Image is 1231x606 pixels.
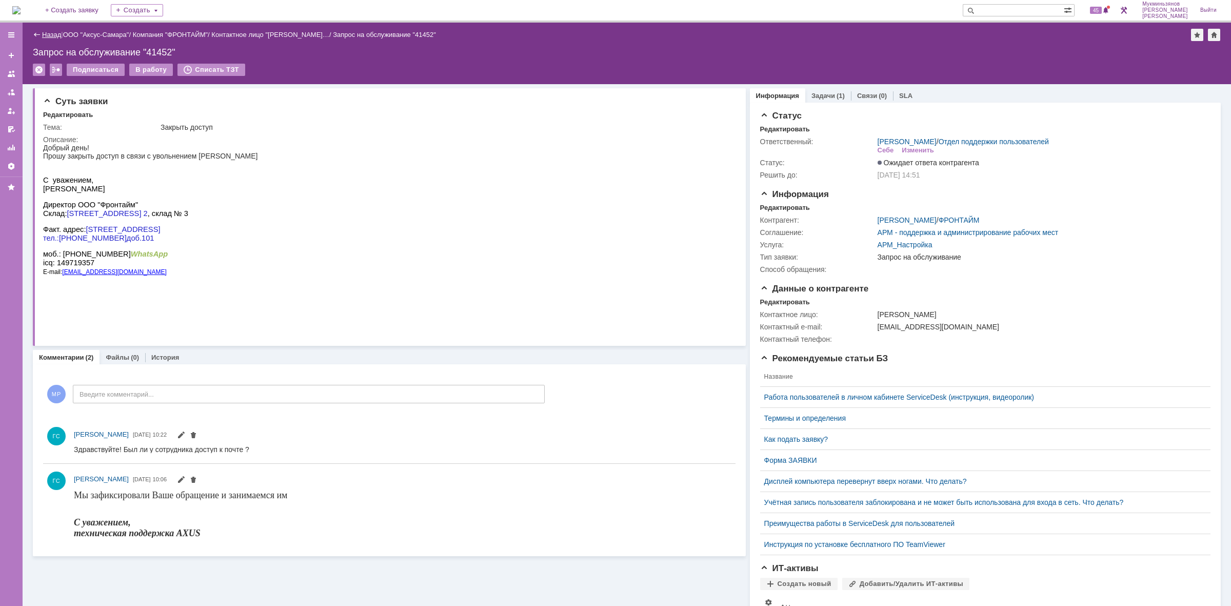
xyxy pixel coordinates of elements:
a: Отчеты [3,140,19,156]
span: Удалить [189,477,197,485]
a: Инструкция по установке бесплатного ПО TeamViewer [764,540,1198,549]
span: , склад № 3 [105,66,145,74]
div: Запрос на обслуживание "41452" [33,47,1221,57]
a: Файлы [106,354,129,361]
div: Контрагент: [760,216,876,224]
div: / [878,138,1049,146]
div: Ответственный: [760,138,876,146]
span: Суть заявки [43,96,108,106]
span: [PHONE_NUMBER] [16,90,84,99]
div: / [63,31,133,38]
span: Данные о контрагенте [760,284,869,294]
a: ООО "Аксус-Самара" [63,31,129,38]
a: Комментарии [39,354,84,361]
div: [EMAIL_ADDRESS][DOMAIN_NAME] [878,323,1204,331]
span: Редактировать [177,432,185,440]
a: Заявки в моей ответственности [3,84,19,101]
div: Контактный телефон: [760,335,876,343]
a: Учётная запись пользователя заблокирована и не может быть использована для входа в сеть. Что делать? [764,498,1198,506]
a: Работа пользователей в личном кабинете ServiceDesk (инструкция, видеоролик) [764,393,1198,401]
div: Способ обращения: [760,265,876,273]
a: Компания "ФРОНТАЙМ" [133,31,208,38]
div: Добавить в избранное [1191,29,1203,41]
span: [DATE] [133,432,151,438]
th: Название [760,367,1202,387]
a: [EMAIL_ADDRESS][DOMAIN_NAME] [19,125,123,132]
div: Удалить [33,64,45,76]
a: SLA [899,92,912,100]
div: Запрос на обслуживание [878,253,1204,261]
div: / [878,216,980,224]
a: Заявки на командах [3,66,19,82]
div: Редактировать [43,111,93,119]
div: Контактное лицо: [760,310,876,319]
div: Тип заявки: [760,253,876,261]
div: (2) [86,354,94,361]
div: Работа с массовостью [50,64,62,76]
div: (1) [837,92,845,100]
div: [PERSON_NAME] [878,310,1204,319]
a: Как подать заявку? [764,435,1198,443]
a: АРМ - поддержка и администрирование рабочих мест [878,228,1059,237]
div: Закрыть доступ [161,123,728,131]
span: МР [47,385,66,403]
a: АРМ_Настройка [878,241,932,249]
span: Статус [760,111,802,121]
a: Задачи [811,92,835,100]
a: Мои согласования [3,121,19,138]
div: (0) [879,92,887,100]
a: Отдел поддержки пользователей [939,138,1049,146]
div: | [61,30,63,38]
span: [DATE] [133,476,151,482]
span: [PERSON_NAME] [1142,7,1188,13]
a: Преимущества работы в ServiceDesk для пользователей [764,519,1198,527]
a: Мои заявки [3,103,19,119]
div: Тема: [43,123,158,131]
span: Ожидает ответа контрагента [878,159,979,167]
img: logo [12,6,21,14]
div: Описание: [43,135,730,144]
span: [DATE] 14:51 [878,171,920,179]
span: ИТ-активы [760,563,819,573]
span: Информация [760,189,829,199]
div: Создать [111,4,163,16]
span: [PERSON_NAME] [74,475,129,483]
a: [PERSON_NAME] [74,474,129,484]
span: 10:06 [153,476,167,482]
span: WhatsApp [88,106,125,114]
a: Термины и определения [764,414,1198,422]
a: ФРОНТАЙМ [939,216,980,224]
a: История [151,354,179,361]
div: Редактировать [760,125,810,133]
span: Редактировать [177,477,185,485]
a: Создать заявку [3,47,19,64]
div: Соглашение: [760,228,876,237]
div: Услуга: [760,241,876,249]
a: Контактное лицо "[PERSON_NAME]… [211,31,329,38]
a: [PERSON_NAME] [878,216,937,224]
div: Изменить [902,146,934,154]
span: [PERSON_NAME] [74,431,129,438]
a: Информация [756,92,799,100]
div: Себе [878,146,894,154]
div: Сделать домашней страницей [1208,29,1220,41]
div: Редактировать [760,298,810,306]
div: Редактировать [760,204,810,212]
div: Решить до: [760,171,876,179]
span: Удалить [189,432,197,440]
span: 45 [1090,7,1102,14]
a: Перейти на домашнюю страницу [12,6,21,14]
a: Назад [42,31,61,38]
a: Перейти в интерфейс администратора [1118,4,1130,16]
a: Форма ЗАЯВКИ [764,456,1198,464]
a: Дисплей компьютера перевернут вверх ногами. Что делать? [764,477,1198,485]
a: [PERSON_NAME] [74,429,129,440]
